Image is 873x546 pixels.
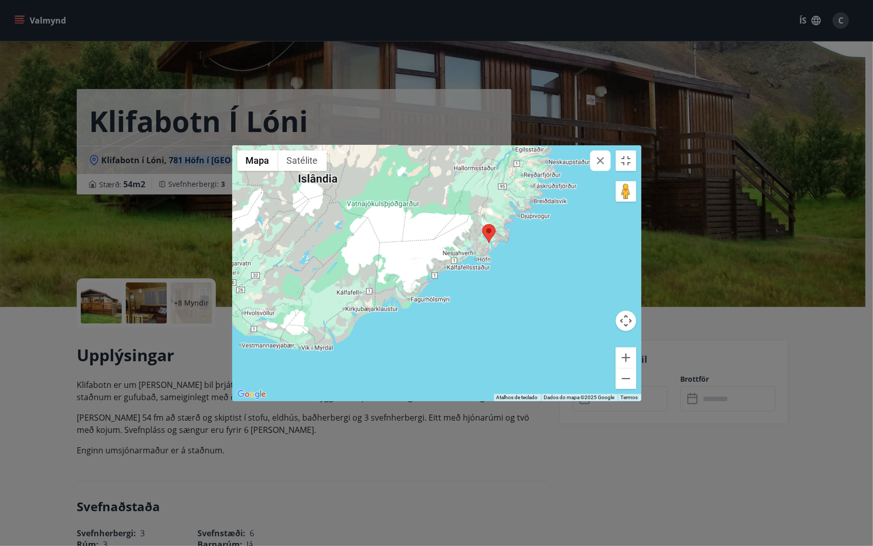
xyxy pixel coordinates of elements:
[616,368,636,389] button: Reduzir
[621,395,638,400] a: Termos (abre num novo separador)
[544,395,615,400] span: Dados do mapa ©2025 Google
[497,394,538,401] button: Atalhos de teclado
[616,181,636,202] button: Arraste o Pegman para o mapa para abrir o Street View
[235,388,268,401] img: Google
[616,347,636,368] button: Ampliar
[237,150,278,171] button: Mostrar mapa da rua
[616,150,636,171] button: Ativar/desativar vista de ecrã inteiro
[616,311,636,331] button: Controlos da câmara do mapa
[235,388,268,401] a: Abrir esta área no Google Maps (abre uma nova janela)
[278,150,327,171] button: Mostrar imagens de satélite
